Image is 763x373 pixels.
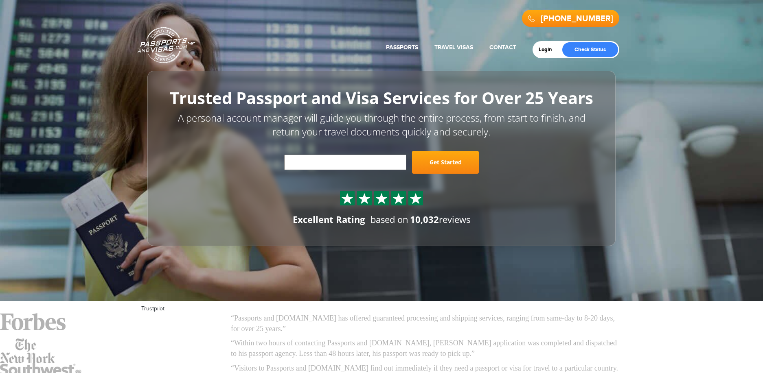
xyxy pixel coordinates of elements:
a: Passports [386,44,418,51]
img: Sprite St [410,192,422,205]
div: Excellent Rating [293,214,365,226]
img: Sprite St [375,192,388,205]
img: Sprite St [392,192,405,205]
a: Passports & [DOMAIN_NAME] [138,27,195,63]
a: Travel Visas [434,44,473,51]
strong: 10,032 [410,214,439,226]
img: Sprite St [341,192,353,205]
span: based on [371,214,408,226]
a: Login [539,46,558,53]
a: Trustpilot [141,305,164,312]
img: Sprite St [358,192,371,205]
a: Check Status [562,42,618,57]
span: reviews [410,214,470,226]
p: “Passports and [DOMAIN_NAME] has offered guaranteed processing and shipping services, ranging fro... [231,313,622,334]
a: Contact [489,44,516,51]
p: “Within two hours of contacting Passports and [DOMAIN_NAME], [PERSON_NAME] application was comple... [231,338,622,359]
a: Get Started [412,151,479,174]
a: [PHONE_NUMBER] [541,14,613,24]
h1: Trusted Passport and Visa Services for Over 25 Years [166,89,597,107]
p: A personal account manager will guide you through the entire process, from start to finish, and r... [166,111,597,139]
